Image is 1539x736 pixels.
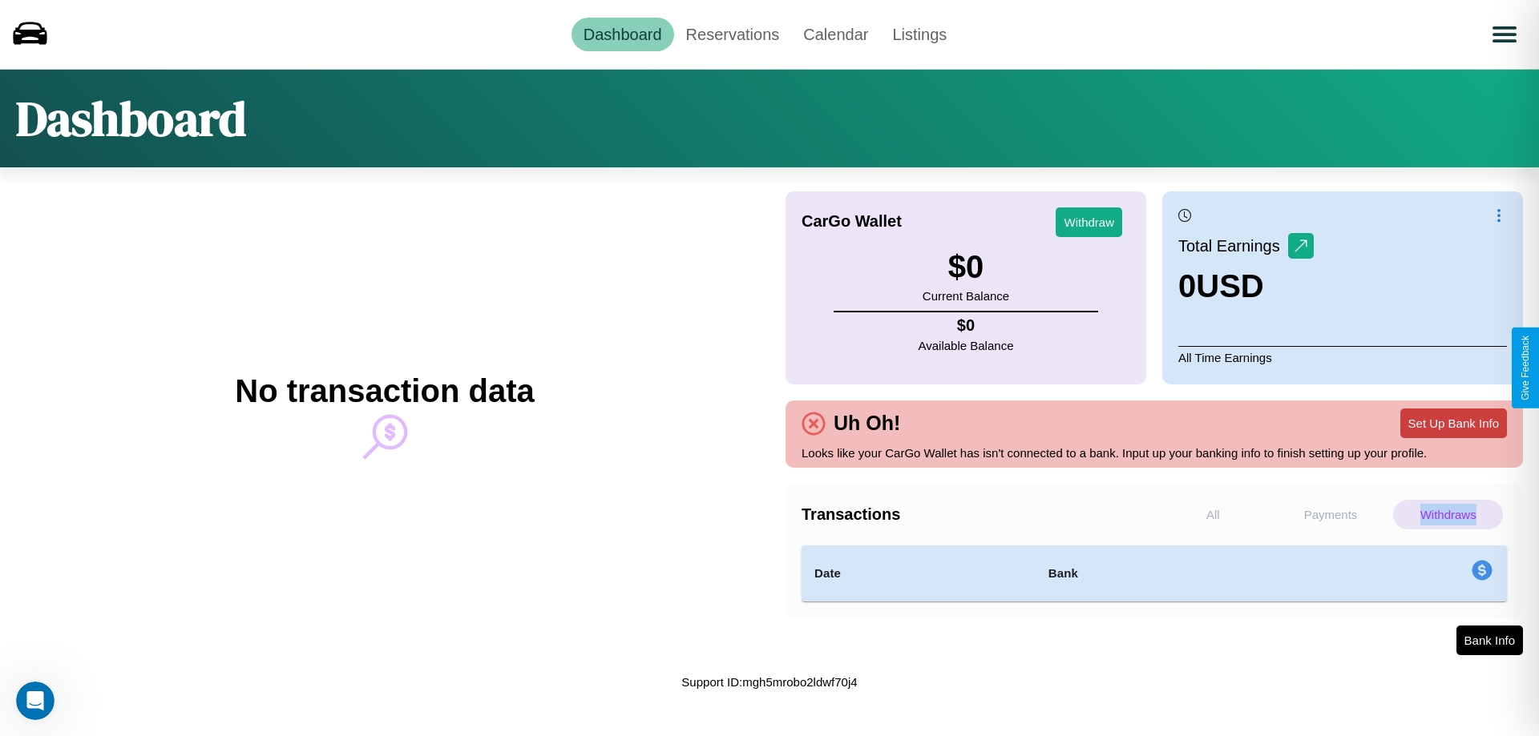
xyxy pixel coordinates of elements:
[674,18,792,51] a: Reservations
[1482,12,1527,57] button: Open menu
[681,671,857,693] p: Support ID: mgh5mrobo2ldwf70j4
[1178,268,1314,304] h3: 0 USD
[826,412,908,435] h4: Uh Oh!
[791,18,880,51] a: Calendar
[802,505,1154,524] h4: Transactions
[16,682,55,720] iframe: Intercom live chat
[802,545,1507,601] table: simple table
[919,316,1014,335] h4: $ 0
[1178,346,1507,368] p: All Time Earnings
[1520,336,1531,400] div: Give Feedback
[1400,408,1507,438] button: Set Up Bank Info
[1048,564,1271,583] h4: Bank
[16,86,246,151] h1: Dashboard
[1393,500,1503,529] p: Withdraws
[1276,500,1386,529] p: Payments
[923,249,1009,285] h3: $ 0
[880,18,959,51] a: Listings
[1456,625,1523,655] button: Bank Info
[1158,500,1268,529] p: All
[802,212,902,231] h4: CarGo Wallet
[923,285,1009,307] p: Current Balance
[572,18,674,51] a: Dashboard
[814,564,1023,583] h4: Date
[1178,231,1288,260] p: Total Earnings
[919,335,1014,356] p: Available Balance
[235,373,534,409] h2: No transaction data
[1056,207,1122,237] button: Withdraw
[802,442,1507,464] p: Looks like your CarGo Wallet has isn't connected to a bank. Input up your banking info to finish ...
